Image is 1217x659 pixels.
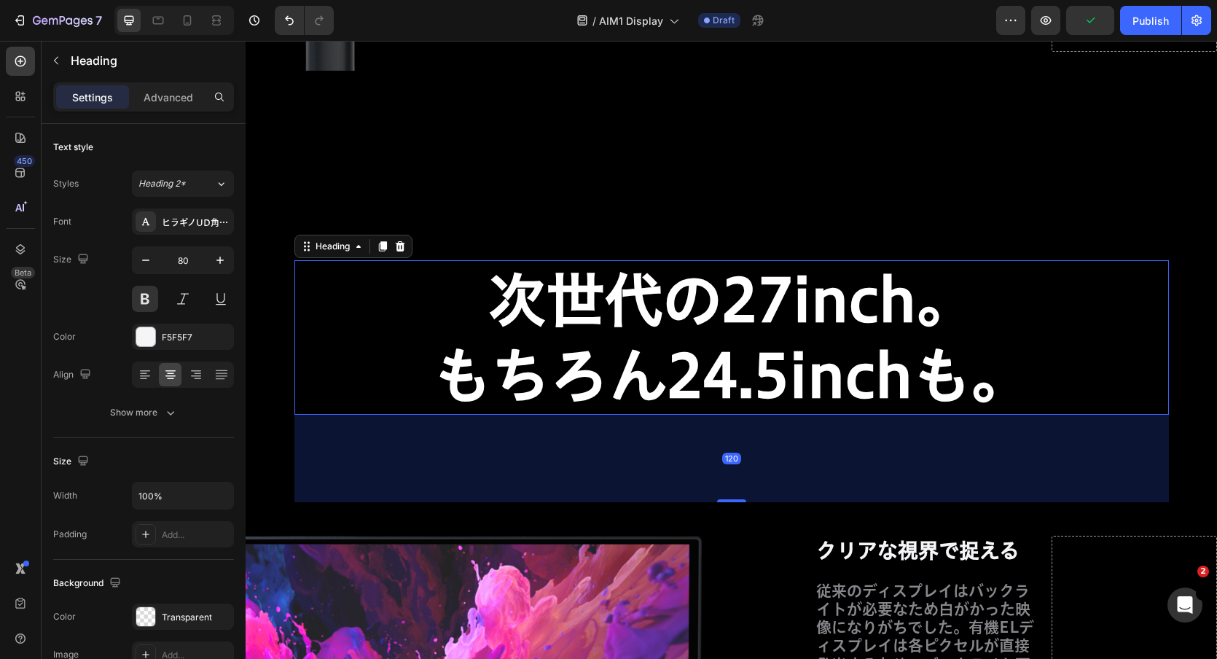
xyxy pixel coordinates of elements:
div: Show more [110,405,178,420]
p: 7 [95,12,102,29]
div: Publish [1132,13,1169,28]
span: AIM1 Display [599,13,663,28]
div: 450 [14,155,35,167]
div: 120 [477,412,496,424]
button: Heading 2* [132,171,234,197]
div: Undo/Redo [275,6,334,35]
div: F5F5F7 [162,331,230,344]
span: Draft [713,14,735,27]
button: Show more [53,399,234,426]
input: Auto [133,483,233,509]
div: Styles [53,177,79,190]
div: Color [53,610,76,623]
span: Heading 2* [138,177,186,190]
p: Heading [71,52,228,69]
div: Font [53,215,71,228]
iframe: Design area [246,41,1217,659]
div: Add... [162,529,230,542]
div: Text style [53,141,93,154]
div: ヒラギノUD角ゴ StdN W5 [162,216,230,229]
button: Publish [1120,6,1181,35]
span: / [592,13,596,28]
div: Size [53,250,92,270]
button: 7 [6,6,109,35]
div: Color [53,330,76,343]
p: 従来のディスプレイはバックライトが必要なため白がかった映像になりがちでした。有機ELディスプレイは各ピクセルが直接発光するため、バックライト不要で鮮明な視界を提供します。 [571,541,799,651]
div: Padding [53,528,87,541]
div: Transparent [162,611,230,624]
strong: クリアな視界で捉える [571,499,774,520]
span: 2 [1197,566,1209,577]
div: Width [53,489,77,502]
div: Align [53,365,94,385]
div: Beta [11,267,35,278]
div: Size [53,452,92,472]
p: Advanced [144,90,193,105]
div: Background [53,574,124,593]
iframe: Intercom live chat [1167,588,1202,623]
p: Settings [72,90,113,105]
